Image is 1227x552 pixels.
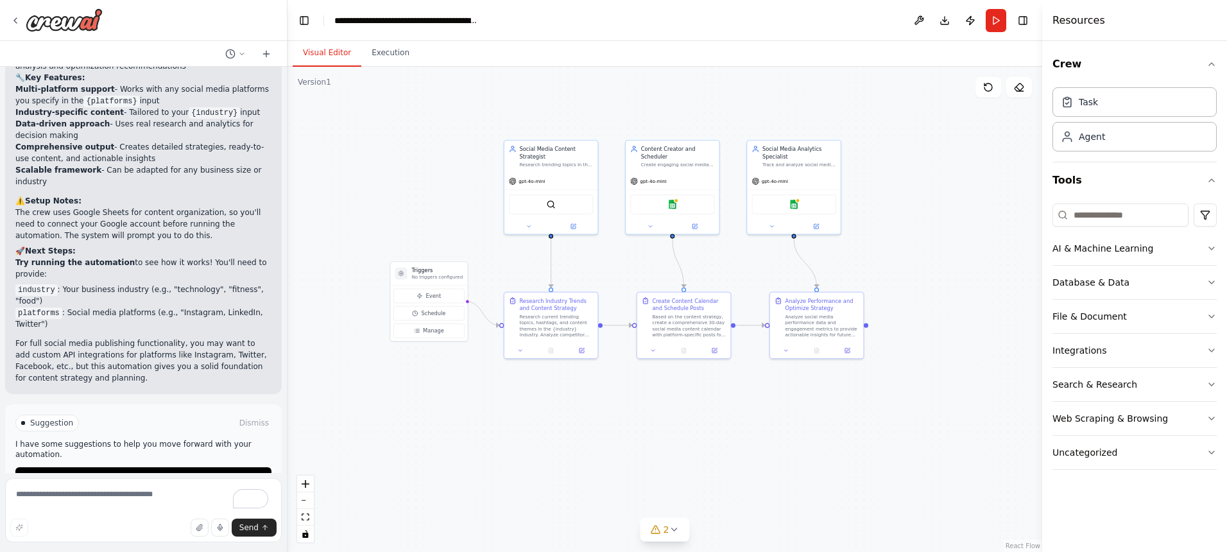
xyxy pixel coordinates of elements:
[547,239,555,288] g: Edge from 66b91bfd-a460-4c22-a202-0170e9fea32d to 6fa97751-2402-4cdd-8cbd-a0df595d3405
[625,140,720,235] div: Content Creator and SchedulerCreate engaging social media content based on the content strategy, ...
[15,107,271,118] li: - Tailored to your input
[1052,266,1217,299] button: Database & Data
[762,178,788,184] span: gpt-4o-mini
[423,327,444,334] span: Manage
[297,476,314,542] div: React Flow controls
[504,291,599,359] div: Research Industry Trends and Content StrategyResearch current trending topics, hashtags, and cont...
[15,207,271,241] p: The crew uses Google Sheets for content organization, so you'll need to connect your Google accou...
[1052,242,1153,255] div: AI & Machine Learning
[15,284,271,307] li: : Your business industry (e.g., "technology", "fitness", "food")
[15,141,271,164] li: - Creates detailed strategies, ready-to-use content, and actionable insights
[519,162,593,168] div: Research trending topics in the {industry} industry, analyze competitors' social media strategies...
[1052,378,1137,391] div: Search & Research
[393,323,464,338] button: Manage
[664,523,669,536] span: 2
[15,119,110,128] strong: Data-driven approach
[519,314,593,338] div: Research current trending topics, hashtags, and content themes in the {industry} industry. Analyz...
[15,164,271,187] li: - Can be adapted for any business size or industry
[15,245,271,257] h2: 🚀
[297,476,314,492] button: zoom in
[298,77,331,87] div: Version 1
[1052,46,1217,82] button: Crew
[220,46,251,62] button: Switch to previous chat
[1052,402,1217,435] button: Web Scraping & Browsing
[393,289,464,303] button: Event
[1052,13,1105,28] h4: Resources
[15,195,271,207] h2: ⚠️
[762,162,836,168] div: Track and analyze social media performance metrics across {platforms}, identify optimal posting t...
[15,439,271,460] p: I have some suggestions to help you move forward with your automation.
[15,467,271,488] button: Run Automation
[1052,310,1127,323] div: File & Document
[1052,276,1129,289] div: Database & Data
[701,346,728,355] button: Open in side panel
[15,338,271,384] p: For full social media publishing functionality, you may want to add custom API integrations for p...
[421,309,445,317] span: Schedule
[25,246,76,255] strong: Next Steps:
[15,166,101,175] strong: Scalable framework
[256,46,277,62] button: Start a new chat
[361,40,420,67] button: Execution
[1006,542,1040,549] a: React Flow attribution
[801,346,833,355] button: No output available
[5,478,282,542] textarea: To enrich screen reader interactions, please activate Accessibility in Grammarly extension settings
[519,297,593,313] div: Research Industry Trends and Content Strategy
[10,519,28,537] button: Improve this prompt
[546,200,555,209] img: SerperDevTool
[504,140,599,235] div: Social Media Content StrategistResearch trending topics in the {industry} industry, analyze compe...
[762,145,836,160] div: Social Media Analytics Specialist
[641,162,715,168] div: Create engaging social media content based on the content strategy, schedule posts across {platfo...
[189,107,240,119] code: {industry}
[83,96,139,107] code: {platforms}
[637,291,732,359] div: Create Content Calendar and Schedule PostsBased on the content strategy, create a comprehensive 3...
[640,518,690,542] button: 2
[15,83,271,107] li: - Works with any social media platforms you specify in the input
[519,178,545,184] span: gpt-4o-mini
[785,297,859,313] div: Analyze Performance and Optimize Strategy
[1014,12,1032,30] button: Hide right sidebar
[334,14,479,27] nav: breadcrumb
[118,472,180,483] span: Run Automation
[15,108,124,117] strong: Industry-specific content
[15,72,271,83] h2: 🔧
[1052,162,1217,198] button: Tools
[519,145,593,160] div: Social Media Content Strategist
[834,346,861,355] button: Open in side panel
[1079,130,1105,143] div: Agent
[535,346,567,355] button: No output available
[1052,368,1217,401] button: Search & Research
[297,526,314,542] button: toggle interactivity
[15,257,271,280] p: to see how it works! You'll need to provide:
[297,492,314,509] button: zoom out
[211,519,229,537] button: Click to speak your automation idea
[15,307,62,319] code: platforms
[25,196,82,205] strong: Setup Notes:
[652,314,726,338] div: Based on the content strategy, create a comprehensive 30-day social media content calendar with p...
[1052,232,1217,265] button: AI & Machine Learning
[295,12,313,30] button: Hide left sidebar
[790,239,820,288] g: Edge from 0e3082b1-d5f4-4342-bf09-2ceab65b442f to 5a532cbb-7245-4b05-9513-6b7b40275d50
[673,222,716,231] button: Open in side panel
[15,85,115,94] strong: Multi-platform support
[1052,436,1217,469] button: Uncategorized
[412,274,463,280] p: No triggers configured
[794,222,837,231] button: Open in side panel
[293,40,361,67] button: Visual Editor
[1052,334,1217,367] button: Integrations
[467,298,499,329] g: Edge from triggers to 6fa97751-2402-4cdd-8cbd-a0df595d3405
[1052,82,1217,162] div: Crew
[603,322,632,329] g: Edge from 6fa97751-2402-4cdd-8cbd-a0df595d3405 to 285ed1c9-90cb-4855-9d38-de99d0ad650f
[237,417,271,429] button: Dismiss
[393,306,464,320] button: Schedule
[390,261,468,341] div: TriggersNo triggers configuredEventScheduleManage
[668,346,700,355] button: No output available
[746,140,841,235] div: Social Media Analytics SpecialistTrack and analyze social media performance metrics across {platf...
[232,519,277,537] button: Send
[25,73,85,82] strong: Key Features:
[789,200,798,209] img: Google sheets
[1079,96,1098,108] div: Task
[15,258,135,267] strong: Try running the automation
[1052,300,1217,333] button: File & Document
[735,322,765,329] g: Edge from 285ed1c9-90cb-4855-9d38-de99d0ad650f to 5a532cbb-7245-4b05-9513-6b7b40275d50
[1052,446,1117,459] div: Uncategorized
